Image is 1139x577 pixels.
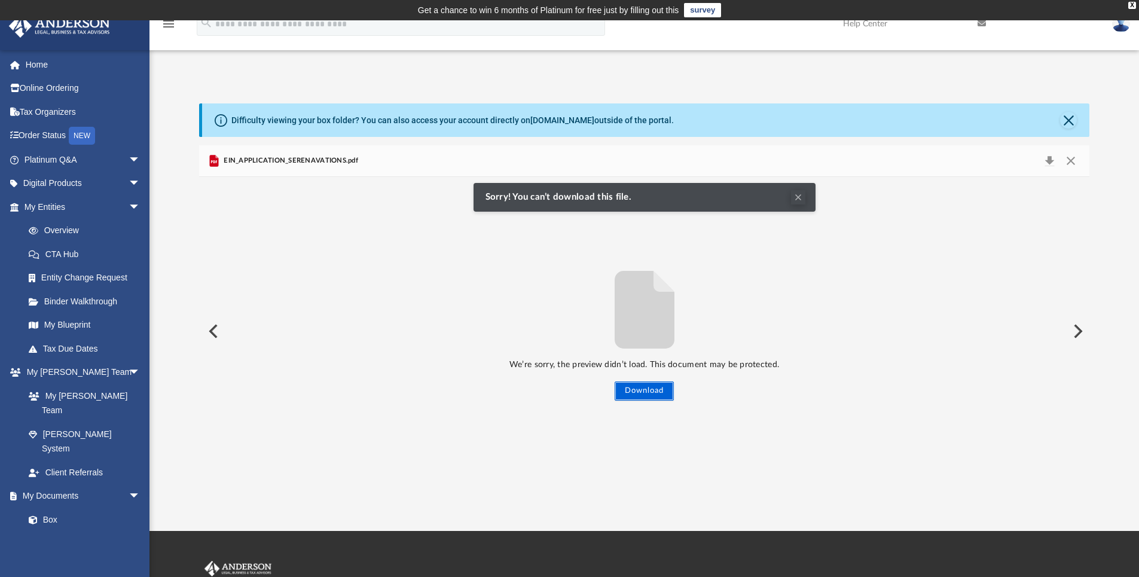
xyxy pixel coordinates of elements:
div: Get a chance to win 6 months of Platinum for free just by filling out this [418,3,679,17]
a: [PERSON_NAME] System [17,422,152,460]
div: Difficulty viewing your box folder? You can also access your account directly on outside of the p... [231,114,674,127]
span: arrow_drop_down [129,484,152,509]
a: Home [8,53,158,77]
i: search [200,16,213,29]
a: [DOMAIN_NAME] [530,115,594,125]
a: My [PERSON_NAME] Teamarrow_drop_down [8,361,152,384]
div: close [1128,2,1136,9]
a: survey [684,3,721,17]
a: My Documentsarrow_drop_down [8,484,152,508]
div: Preview [199,145,1090,486]
a: Client Referrals [17,460,152,484]
a: Tax Organizers [8,100,158,124]
span: arrow_drop_down [129,361,152,385]
button: Close [1060,152,1082,169]
a: Box [17,508,146,532]
span: Sorry! You can’t download this file. [485,192,637,203]
button: Previous File [199,315,225,348]
a: menu [161,23,176,31]
span: arrow_drop_down [129,172,152,196]
a: My Blueprint [17,313,152,337]
img: Anderson Advisors Platinum Portal [5,14,114,38]
a: Overview [17,219,158,243]
a: Platinum Q&Aarrow_drop_down [8,148,158,172]
div: NEW [69,127,95,145]
i: menu [161,17,176,31]
span: EIN_APPLICATION_SERENAVATIONS.pdf [221,155,358,166]
img: User Pic [1112,15,1130,32]
a: My Entitiesarrow_drop_down [8,195,158,219]
a: Order StatusNEW [8,124,158,148]
button: Next File [1064,315,1090,348]
button: Close [1060,112,1077,129]
a: Online Ordering [8,77,158,100]
button: Clear Notification [791,190,805,204]
img: Anderson Advisors Platinum Portal [202,561,274,576]
a: Digital Productsarrow_drop_down [8,172,158,196]
a: Binder Walkthrough [17,289,158,313]
a: CTA Hub [17,242,158,266]
a: Tax Due Dates [17,337,158,361]
p: We’re sorry, the preview didn’t load. This document may be protected. [199,358,1090,373]
a: Meeting Minutes [17,532,152,555]
button: Download [1039,152,1060,169]
a: Entity Change Request [17,266,158,290]
a: My [PERSON_NAME] Team [17,384,146,422]
span: arrow_drop_down [129,148,152,172]
button: Download [615,381,674,401]
div: File preview [199,177,1090,486]
span: arrow_drop_down [129,195,152,219]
